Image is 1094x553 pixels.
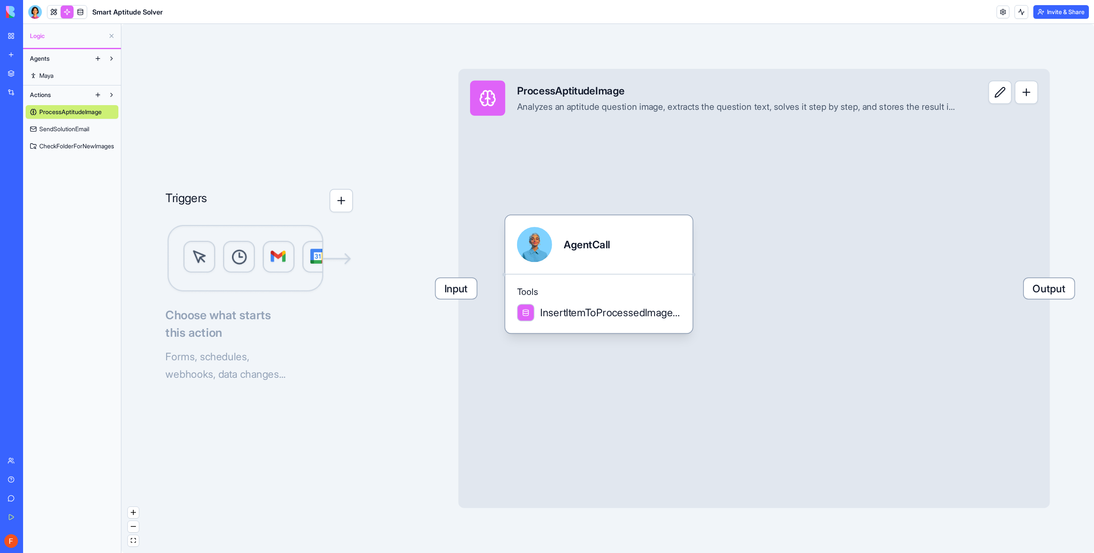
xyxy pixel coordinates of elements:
img: ACg8ocIREiN4b7nep79NXl5C2QvM5OILa-mwVPgoeF19UtlKNFLJTw=s96-c [4,534,18,548]
button: Invite & Share [1033,5,1089,19]
div: Analyzes an aptitude question image, extracts the question text, solves it step by step, and stor... [517,101,956,113]
span: SendSolutionEmail [39,125,89,133]
button: Actions [26,88,91,102]
img: logo [6,6,59,18]
button: zoom out [128,521,139,532]
span: Forms, schedules, webhooks, data changes... [165,350,285,380]
button: zoom in [128,507,139,518]
span: Input [435,278,476,299]
img: Logic [165,224,353,294]
span: Maya [39,71,53,80]
span: Agents [30,54,50,63]
a: Maya [26,69,118,82]
div: InputProcessAptitudeImageAnalyzes an aptitude question image, extracts the question text, solves ... [459,69,1050,508]
a: SendSolutionEmail [26,122,118,136]
span: Output [1024,278,1074,299]
div: AgentCallToolsInsertItemToProcessedImagesTable [505,215,692,333]
div: AgentCall [564,237,610,252]
span: CheckFolderForNewImages [39,142,114,150]
div: TriggersLogicChoose what startsthis actionForms, schedules,webhooks, data changes... [165,142,353,382]
p: Triggers [165,189,207,212]
a: ProcessAptitudeImage [26,105,118,119]
button: Agents [26,52,91,65]
span: Logic [30,32,105,40]
span: InsertItemToProcessedImagesTable [540,305,681,320]
span: ProcessAptitudeImage [39,108,102,116]
button: fit view [128,535,139,547]
span: Choose what starts this action [165,306,353,341]
div: ProcessAptitudeImage [517,83,956,98]
span: Smart Aptitude Solver [92,7,163,17]
span: Actions [30,91,51,99]
a: CheckFolderForNewImages [26,139,118,153]
span: Tools [517,286,681,298]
